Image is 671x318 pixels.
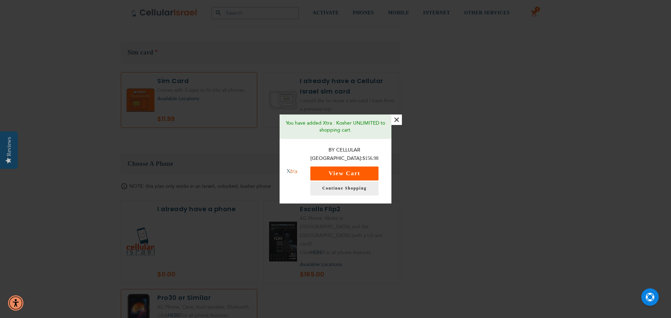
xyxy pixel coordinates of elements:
p: By Cellular [GEOGRAPHIC_DATA]: [304,146,384,163]
button: View Cart [310,167,378,180]
span: $156.98 [362,156,378,161]
div: Accessibility Menu [8,295,23,311]
p: You have added Xtra : Kosher UNLIMITED to shopping cart. [285,120,386,134]
div: Reviews [6,137,12,156]
button: × [391,114,402,125]
a: Continue Shopping [310,182,378,195]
